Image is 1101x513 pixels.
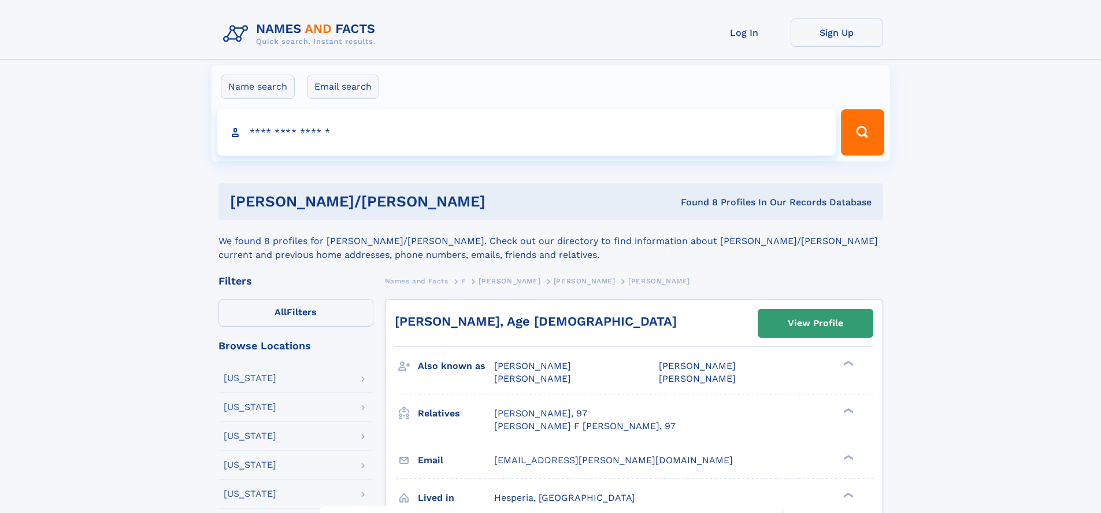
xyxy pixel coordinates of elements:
button: Search Button [841,109,884,156]
span: [PERSON_NAME] [659,373,736,384]
a: View Profile [758,309,873,337]
div: [US_STATE] [224,460,276,470]
a: Names and Facts [385,274,448,288]
label: Name search [221,75,295,99]
div: [US_STATE] [224,403,276,412]
a: [PERSON_NAME], 97 [494,407,587,420]
div: ❯ [840,453,854,461]
div: Browse Locations [218,341,373,351]
a: Sign Up [791,19,883,47]
div: We found 8 profiles for [PERSON_NAME]/[PERSON_NAME]. Check out our directory to find information ... [218,220,883,262]
div: [US_STATE] [224,374,276,383]
h3: Also known as [418,356,494,376]
span: [EMAIL_ADDRESS][PERSON_NAME][DOMAIN_NAME] [494,455,733,466]
span: [PERSON_NAME] [659,360,736,371]
a: [PERSON_NAME] F [PERSON_NAME], 97 [494,420,676,433]
div: View Profile [788,310,843,337]
div: [US_STATE] [224,489,276,499]
h3: Lived in [418,488,494,508]
a: [PERSON_NAME], Age [DEMOGRAPHIC_DATA] [395,314,677,329]
input: search input [217,109,836,156]
img: Logo Names and Facts [218,19,385,50]
span: [PERSON_NAME] [628,277,690,285]
h3: Relatives [418,404,494,423]
div: ❯ [840,491,854,499]
span: [PERSON_NAME] [494,373,571,384]
h3: Email [418,451,494,470]
div: ❯ [840,360,854,367]
h1: [PERSON_NAME]/[PERSON_NAME] [230,194,583,209]
a: [PERSON_NAME] [479,274,540,288]
span: [PERSON_NAME] [479,277,540,285]
span: All [275,307,287,318]
label: Email search [307,75,379,99]
a: F [461,274,466,288]
div: ❯ [840,407,854,414]
span: Hesperia, [GEOGRAPHIC_DATA] [494,492,635,503]
span: [PERSON_NAME] [494,360,571,371]
div: Found 8 Profiles In Our Records Database [583,196,872,209]
span: [PERSON_NAME] [554,277,616,285]
a: Log In [698,19,791,47]
a: [PERSON_NAME] [554,274,616,288]
span: F [461,277,466,285]
label: Filters [218,299,373,327]
div: [US_STATE] [224,431,276,441]
div: Filters [218,276,373,286]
